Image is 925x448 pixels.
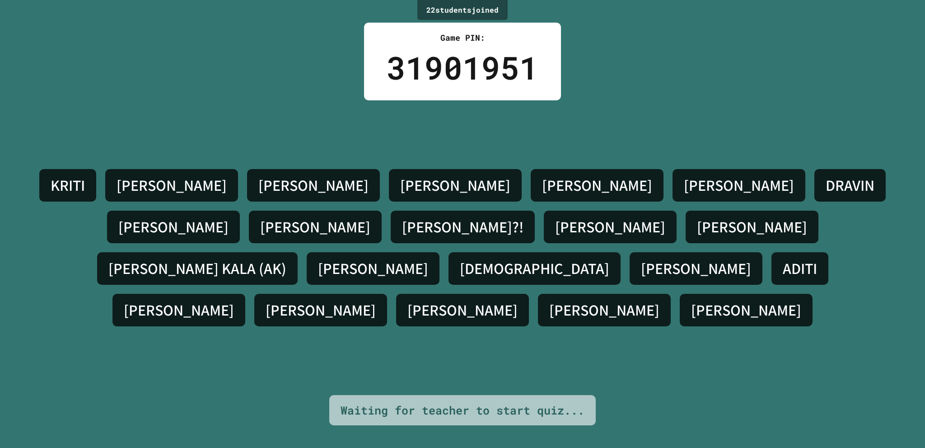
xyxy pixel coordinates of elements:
h4: [PERSON_NAME] [691,301,801,320]
h4: [PERSON_NAME] [697,217,807,236]
h4: [PERSON_NAME] [641,259,751,278]
h4: ADITI [783,259,817,278]
h4: [PERSON_NAME] [549,301,659,320]
h4: [PERSON_NAME] KALA (AK) [108,259,286,278]
div: Waiting for teacher to start quiz... [341,402,584,419]
h4: [PERSON_NAME] [118,217,229,236]
div: 31901951 [387,44,538,91]
h4: DRAVIN [826,176,874,195]
h4: [DEMOGRAPHIC_DATA] [460,259,609,278]
h4: [PERSON_NAME] [400,176,510,195]
h4: [PERSON_NAME] [124,301,234,320]
h4: [PERSON_NAME] [266,301,376,320]
h4: [PERSON_NAME] [555,217,665,236]
h4: [PERSON_NAME] [258,176,369,195]
h4: [PERSON_NAME] [318,259,428,278]
h4: [PERSON_NAME] [117,176,227,195]
h4: [PERSON_NAME] [260,217,370,236]
h4: [PERSON_NAME] [684,176,794,195]
h4: [PERSON_NAME] [542,176,652,195]
h4: [PERSON_NAME]?! [402,217,523,236]
div: Game PIN: [387,32,538,44]
h4: [PERSON_NAME] [407,301,518,320]
h4: KRITI [51,176,85,195]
